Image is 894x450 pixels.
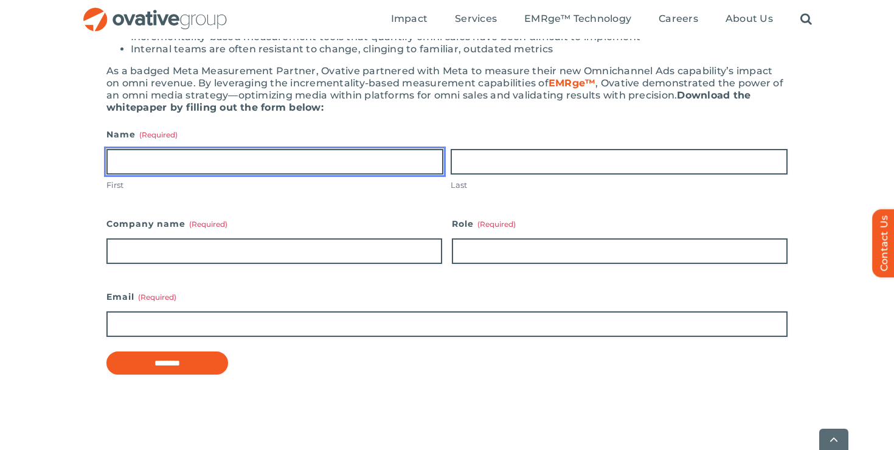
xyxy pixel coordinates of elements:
[138,292,176,302] span: (Required)
[524,13,631,25] span: EMRge™ Technology
[455,13,497,26] a: Services
[106,89,750,113] b: Download the whitepaper by filling out the form below:
[391,13,428,26] a: Impact
[131,43,788,55] li: Internal teams are often resistant to change, clinging to familiar, outdated metrics
[391,13,428,25] span: Impact
[477,220,516,229] span: (Required)
[106,215,442,232] label: Company name
[106,288,788,305] label: Email
[189,220,227,229] span: (Required)
[451,179,788,191] label: Last
[106,65,788,114] div: As a badged Meta Measurement Partner, Ovative partnered with Meta to measure their new Omnichanne...
[455,13,497,25] span: Services
[726,13,773,26] a: About Us
[139,130,178,139] span: (Required)
[549,77,595,89] a: EMRge™
[659,13,698,25] span: Careers
[106,179,443,191] label: First
[659,13,698,26] a: Careers
[726,13,773,25] span: About Us
[82,6,228,18] a: OG_Full_horizontal_RGB
[452,215,788,232] label: Role
[106,126,178,143] legend: Name
[524,13,631,26] a: EMRge™ Technology
[800,13,812,26] a: Search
